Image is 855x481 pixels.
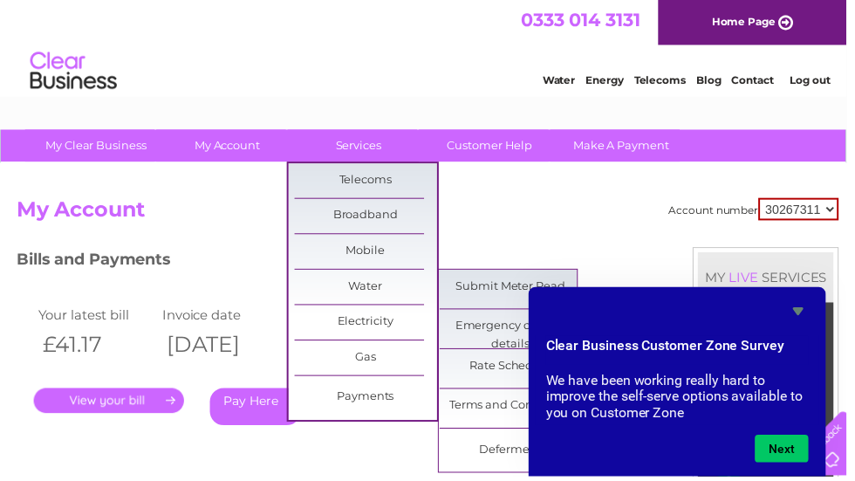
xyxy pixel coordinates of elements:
[444,272,588,307] a: Submit Meter Read
[25,131,169,163] a: My Clear Business
[17,200,847,233] h2: My Account
[298,308,441,343] a: Electricity
[675,200,847,223] div: Account number
[733,271,769,288] div: LIVE
[34,392,186,417] a: .
[551,339,817,368] h2: Clear Business Customer Zone Survey
[444,437,588,472] a: Deferment
[298,272,441,307] a: Water
[556,131,700,163] a: Make A Payment
[160,306,285,330] td: Invoice date
[703,74,728,87] a: Blog
[17,10,841,85] div: Clear Business is a trading name of Verastar Limited (registered in [GEOGRAPHIC_DATA] No. 3667643...
[298,384,441,419] a: Payments
[298,165,441,200] a: Telecoms
[212,392,304,429] a: Pay Here
[797,74,838,87] a: Log out
[796,304,817,325] button: Hide survey
[551,375,817,425] p: We have been working really hard to improve the self-serve options available to you on Customer Zone
[592,74,630,87] a: Energy
[548,74,581,87] a: Water
[640,74,693,87] a: Telecoms
[423,131,567,163] a: Customer Help
[444,313,588,347] a: Emergency contact details
[34,306,160,330] td: Your latest bill
[444,353,588,388] a: Rate Schedule
[298,344,441,379] a: Gas
[705,255,842,305] div: MY SERVICES
[298,201,441,236] a: Broadband
[763,439,817,467] button: Next question
[298,237,441,271] a: Mobile
[158,131,302,163] a: My Account
[444,393,588,428] a: Terms and Conditions
[17,250,651,280] h3: Bills and Payments
[526,9,646,31] a: 0333 014 3131
[34,330,160,366] th: £41.17
[551,304,817,467] div: Clear Business Customer Zone Survey
[160,330,285,366] th: [DATE]
[30,45,119,99] img: logo.png
[739,74,782,87] a: Contact
[291,131,434,163] a: Services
